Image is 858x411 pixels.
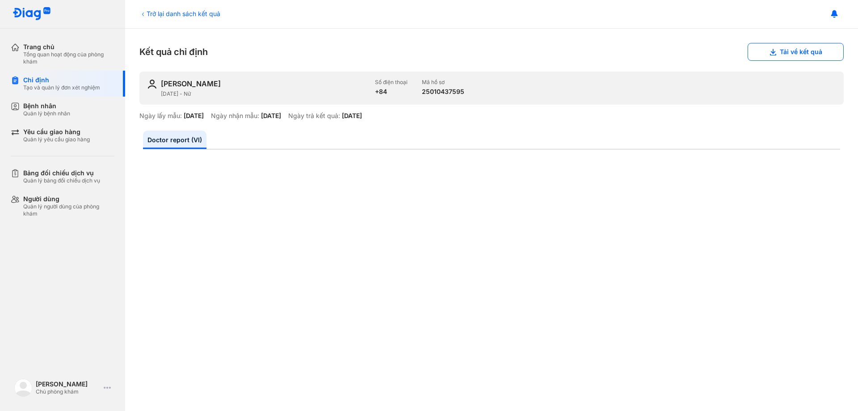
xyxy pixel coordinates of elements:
[23,195,114,203] div: Người dùng
[23,128,90,136] div: Yêu cầu giao hàng
[23,169,100,177] div: Bảng đối chiếu dịch vụ
[342,112,362,120] div: [DATE]
[139,112,182,120] div: Ngày lấy mẫu:
[147,79,157,89] img: user-icon
[23,177,100,184] div: Quản lý bảng đối chiếu dịch vụ
[36,380,100,388] div: [PERSON_NAME]
[23,76,100,84] div: Chỉ định
[13,7,51,21] img: logo
[422,88,464,96] div: 25010437595
[36,388,100,395] div: Chủ phòng khám
[139,9,220,18] div: Trở lại danh sách kết quả
[211,112,259,120] div: Ngày nhận mẫu:
[14,379,32,397] img: logo
[23,102,70,110] div: Bệnh nhân
[23,43,114,51] div: Trang chủ
[375,88,408,96] div: +84
[748,43,844,61] button: Tải về kết quả
[261,112,281,120] div: [DATE]
[143,131,206,149] a: Doctor report (VI)
[23,51,114,65] div: Tổng quan hoạt động của phòng khám
[288,112,340,120] div: Ngày trả kết quả:
[23,203,114,217] div: Quản lý người dùng của phòng khám
[139,43,844,61] div: Kết quả chỉ định
[161,90,368,97] div: [DATE] - Nữ
[23,110,70,117] div: Quản lý bệnh nhân
[422,79,464,86] div: Mã hồ sơ
[375,79,408,86] div: Số điện thoại
[23,136,90,143] div: Quản lý yêu cầu giao hàng
[161,79,221,89] div: [PERSON_NAME]
[23,84,100,91] div: Tạo và quản lý đơn xét nghiệm
[184,112,204,120] div: [DATE]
